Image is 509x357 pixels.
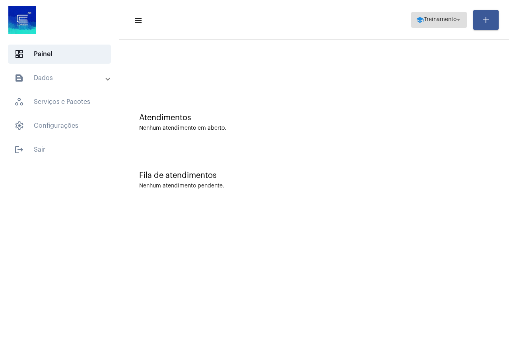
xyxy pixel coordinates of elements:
span: sidenav icon [14,121,24,131]
mat-icon: sidenav icon [14,73,24,83]
mat-panel-title: Dados [14,73,106,83]
img: d4669ae0-8c07-2337-4f67-34b0df7f5ae4.jpeg [6,4,38,36]
div: Nenhum atendimento em aberto. [139,125,489,131]
span: Painel [8,45,111,64]
mat-icon: sidenav icon [14,145,24,154]
mat-icon: add [481,15,491,25]
span: Configurações [8,116,111,135]
span: Treinamento [424,17,457,23]
div: Nenhum atendimento pendente. [139,183,224,189]
mat-icon: sidenav icon [134,16,142,25]
mat-expansion-panel-header: sidenav iconDados [5,68,119,88]
span: sidenav icon [14,49,24,59]
span: Serviços e Pacotes [8,92,111,111]
div: Atendimentos [139,113,489,122]
span: sidenav icon [14,97,24,107]
mat-icon: school [416,16,424,24]
button: Treinamento [411,12,467,28]
span: Sair [8,140,111,159]
mat-icon: arrow_drop_down [455,16,462,23]
div: Fila de atendimentos [139,171,489,180]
